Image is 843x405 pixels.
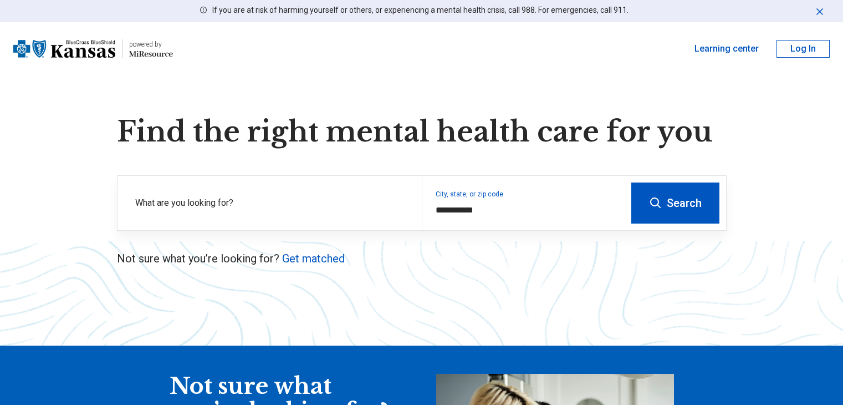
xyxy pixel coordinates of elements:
a: Learning center [694,42,759,55]
a: Blue Cross Blue Shield Kansaspowered by [13,36,173,62]
a: Get matched [282,252,345,265]
img: Blue Cross Blue Shield Kansas [13,36,115,62]
p: If you are at risk of harming yourself or others, or experiencing a mental health crisis, call 98... [212,4,629,16]
label: What are you looking for? [135,196,408,210]
button: Dismiss [814,4,825,18]
h1: Find the right mental health care for you [117,115,727,149]
div: powered by [129,39,173,49]
p: Not sure what you’re looking for? [117,251,727,266]
button: Log In [776,40,830,58]
button: Search [631,183,719,224]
